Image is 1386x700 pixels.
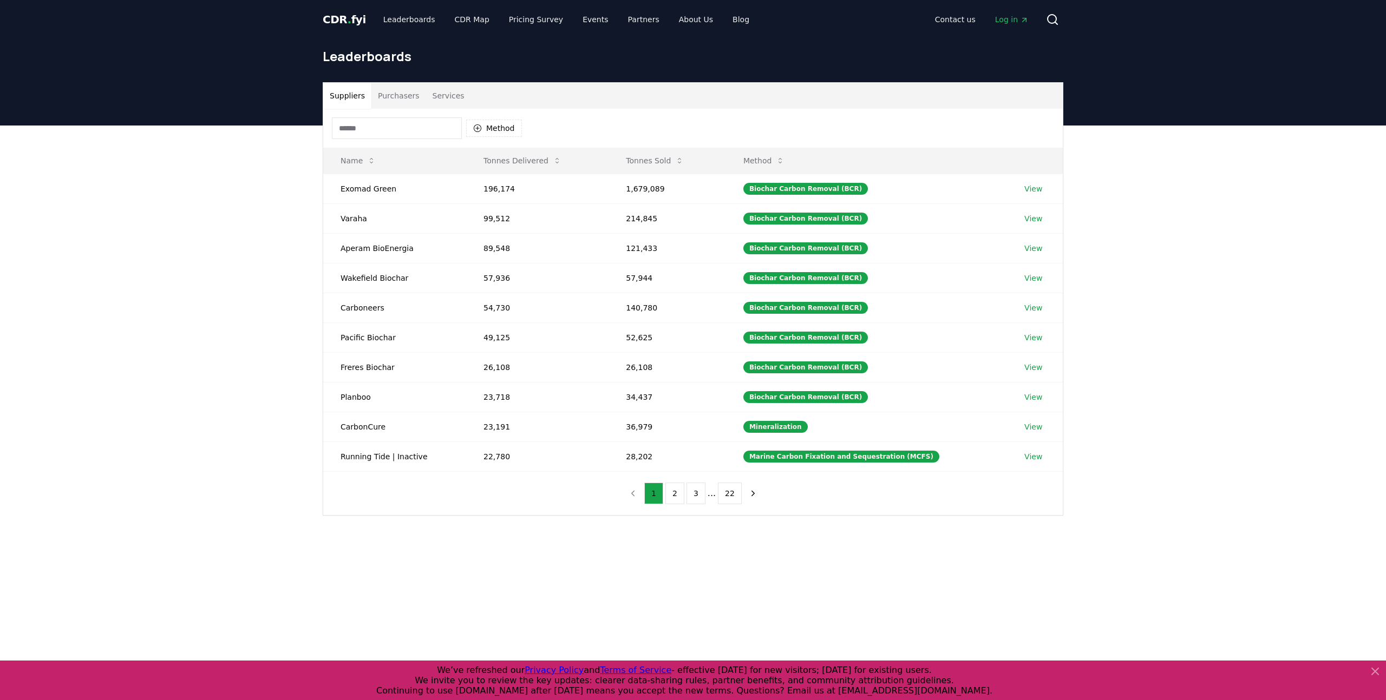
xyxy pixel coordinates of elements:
[1024,183,1042,194] a: View
[466,203,609,233] td: 99,512
[446,10,498,29] a: CDR Map
[371,83,426,109] button: Purchasers
[323,352,466,382] td: Freres Biochar
[466,322,609,352] td: 49,125
[609,174,726,203] td: 1,679,089
[609,203,726,233] td: 214,845
[609,412,726,441] td: 36,979
[466,263,609,293] td: 57,936
[735,150,794,171] button: Method
[609,382,726,412] td: 34,437
[609,322,726,352] td: 52,625
[466,382,609,412] td: 23,718
[323,293,466,322] td: Carboneers
[323,203,466,233] td: Varaha
[375,10,444,29] a: Leaderboards
[743,451,939,463] div: Marine Carbon Fixation and Sequestration (MCFS)
[1024,332,1042,343] a: View
[323,174,466,203] td: Exomad Green
[986,10,1037,29] a: Log in
[665,483,684,504] button: 2
[323,382,466,412] td: Planboo
[466,412,609,441] td: 23,191
[744,483,762,504] button: next page
[1024,421,1042,432] a: View
[743,361,868,373] div: Biochar Carbon Removal (BCR)
[323,441,466,471] td: Running Tide | Inactive
[323,13,366,26] span: CDR fyi
[609,441,726,471] td: 28,202
[323,263,466,293] td: Wakefield Biochar
[1024,273,1042,283] a: View
[724,10,758,29] a: Blog
[995,14,1029,25] span: Log in
[1024,302,1042,313] a: View
[323,412,466,441] td: CarbonCure
[466,120,522,137] button: Method
[466,174,609,203] td: 196,174
[323,322,466,352] td: Pacific Biochar
[743,272,868,284] div: Biochar Carbon Removal (BCR)
[617,150,692,171] button: Tonnes Sold
[1024,362,1042,373] a: View
[687,483,705,504] button: 3
[323,12,366,27] a: CDR.fyi
[1024,451,1042,462] a: View
[375,10,758,29] nav: Main
[743,391,868,403] div: Biochar Carbon Removal (BCR)
[323,48,1063,65] h1: Leaderboards
[323,233,466,263] td: Aperam BioEnergia
[708,487,716,500] li: ...
[323,83,371,109] button: Suppliers
[466,233,609,263] td: 89,548
[466,441,609,471] td: 22,780
[332,150,384,171] button: Name
[574,10,617,29] a: Events
[1024,213,1042,224] a: View
[609,263,726,293] td: 57,944
[500,10,572,29] a: Pricing Survey
[426,83,471,109] button: Services
[1024,243,1042,254] a: View
[466,293,609,322] td: 54,730
[609,233,726,263] td: 121,433
[926,10,1037,29] nav: Main
[743,421,808,433] div: Mineralization
[609,293,726,322] td: 140,780
[466,352,609,382] td: 26,108
[348,13,351,26] span: .
[644,483,663,504] button: 1
[1024,392,1042,402] a: View
[743,302,868,314] div: Biochar Carbon Removal (BCR)
[475,150,570,171] button: Tonnes Delivered
[743,242,868,254] div: Biochar Carbon Removal (BCR)
[926,10,984,29] a: Contact us
[718,483,742,504] button: 22
[609,352,726,382] td: 26,108
[670,10,722,29] a: About Us
[743,332,868,344] div: Biochar Carbon Removal (BCR)
[743,183,868,195] div: Biochar Carbon Removal (BCR)
[619,10,668,29] a: Partners
[743,213,868,224] div: Biochar Carbon Removal (BCR)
